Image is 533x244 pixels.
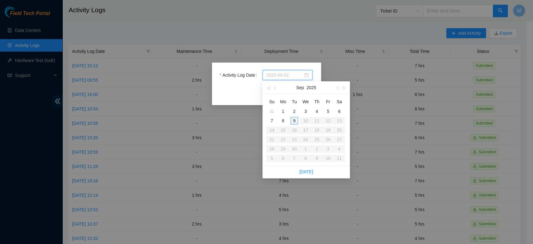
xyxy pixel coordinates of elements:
div: 9 [291,117,298,125]
th: Su [266,97,277,107]
button: Sep [296,81,304,94]
div: 5 [324,108,332,115]
td: 2025-09-03 [300,107,311,116]
div: 7 [268,117,276,125]
div: 6 [335,108,343,115]
div: 4 [313,108,320,115]
div: 3 [302,108,309,115]
td: 2025-09-05 [322,107,334,116]
td: 2025-09-04 [311,107,322,116]
td: 2025-09-09 [289,116,300,125]
a: [DATE] [299,169,313,174]
td: 2025-09-07 [266,116,277,125]
button: 2025 [306,81,316,94]
td: 2025-09-02 [289,107,300,116]
th: Sa [334,97,345,107]
th: Fr [322,97,334,107]
td: 2025-08-31 [266,107,277,116]
input: Activity Log Date [266,72,303,79]
div: 1 [279,108,287,115]
th: Th [311,97,322,107]
td: 2025-09-01 [277,107,289,116]
th: We [300,97,311,107]
td: 2025-09-06 [334,107,345,116]
div: 2 [291,108,298,115]
th: Mo [277,97,289,107]
th: Tu [289,97,300,107]
div: 31 [268,108,276,115]
td: 2025-09-08 [277,116,289,125]
div: 8 [279,117,287,125]
label: Activity Log Date [219,70,259,80]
